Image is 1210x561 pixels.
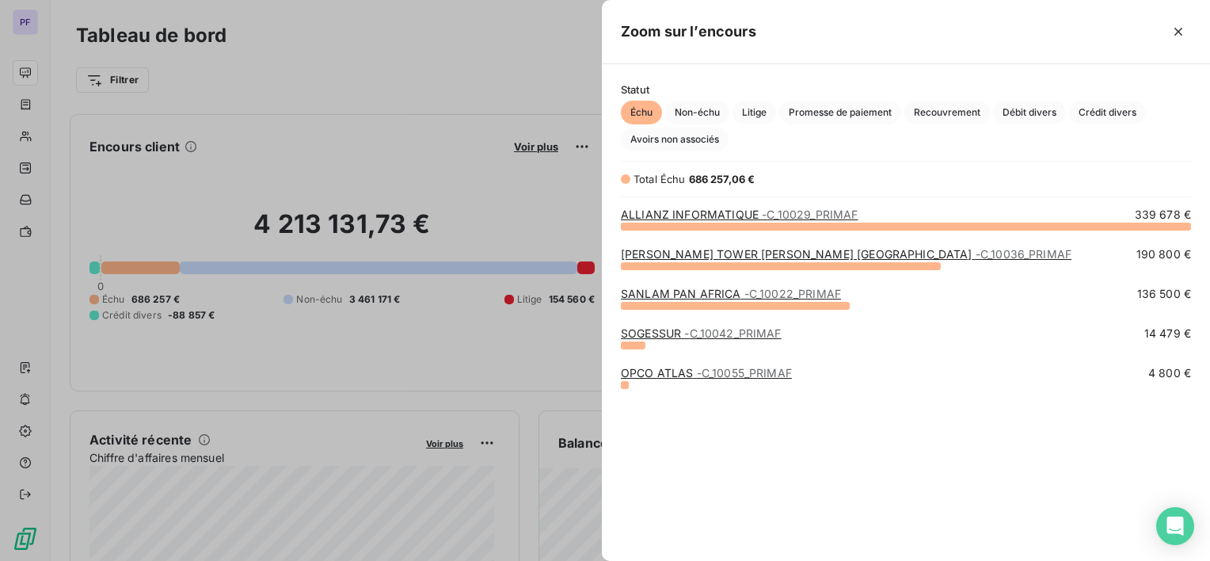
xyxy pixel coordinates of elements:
[602,207,1210,542] div: grid
[732,101,776,124] button: Litige
[684,326,781,340] span: - C_10042_PRIMAF
[621,366,792,380] a: OPCO ATLAS
[762,208,858,221] span: - C_10029_PRIMAF
[1148,365,1191,381] span: 4 800 €
[976,247,1071,261] span: - C_10036_PRIMAF
[634,173,686,185] span: Total Échu
[779,101,901,124] button: Promesse de paiement
[1137,286,1191,302] span: 136 500 €
[744,287,841,300] span: - C_10022_PRIMAF
[621,21,756,43] h5: Zoom sur l’encours
[1069,101,1146,124] button: Crédit divers
[1135,207,1191,223] span: 339 678 €
[904,101,990,124] button: Recouvrement
[621,326,782,340] a: SOGESSUR
[621,208,858,221] a: ALLIANZ INFORMATIQUE
[993,101,1066,124] button: Débit divers
[621,287,841,300] a: SANLAM PAN AFRICA
[621,83,1191,96] span: Statut
[621,101,662,124] button: Échu
[1144,326,1191,342] span: 14 479 €
[697,366,792,380] span: - C_10055_PRIMAF
[689,173,755,185] span: 686 257,06 €
[665,101,729,124] button: Non-échu
[1136,246,1191,262] span: 190 800 €
[621,128,729,151] button: Avoirs non associés
[621,247,1071,261] a: [PERSON_NAME] TOWER [PERSON_NAME] [GEOGRAPHIC_DATA]
[1156,507,1194,545] div: Open Intercom Messenger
